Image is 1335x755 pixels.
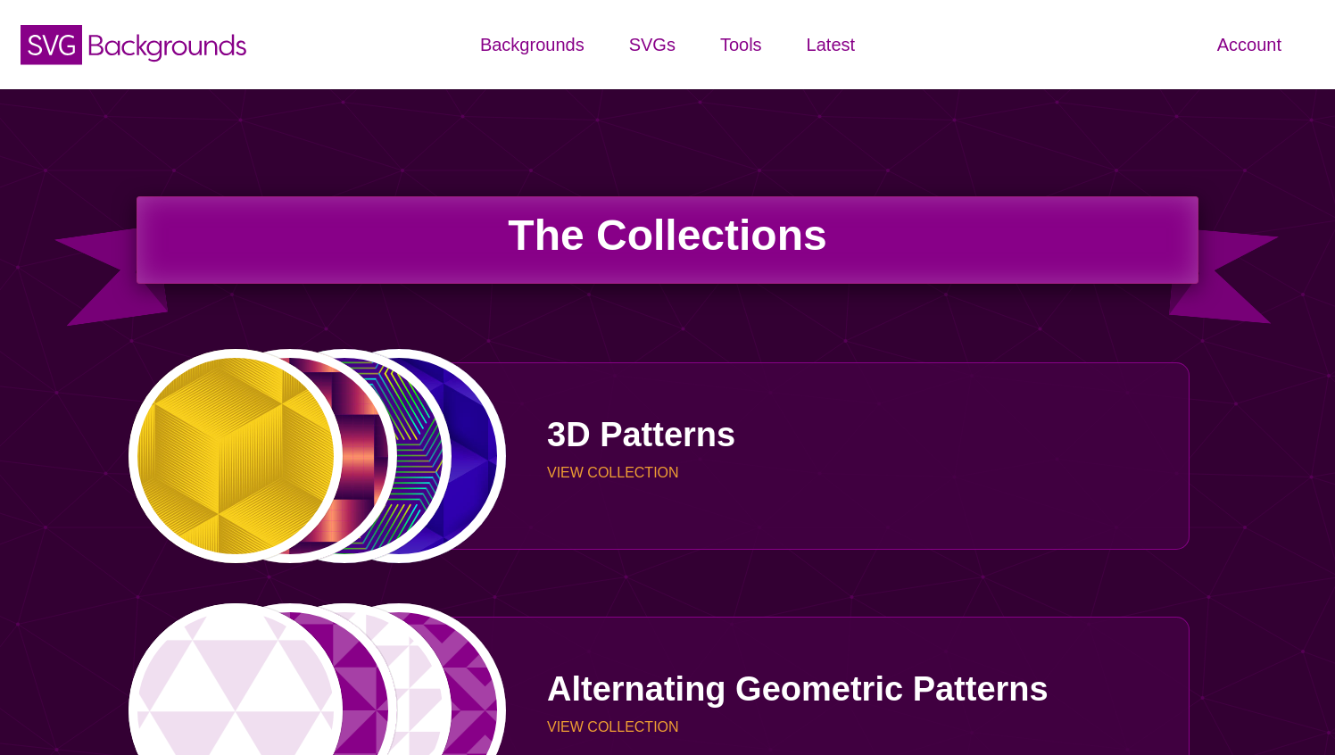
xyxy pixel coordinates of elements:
[784,18,877,71] a: Latest
[458,18,607,71] a: Backgrounds
[547,418,1149,452] p: 3D Patterns
[547,720,1149,734] p: VIEW COLLECTION
[547,672,1149,706] p: Alternating Geometric Patterns
[698,18,784,71] a: Tools
[137,196,1198,284] h1: The Collections
[1195,18,1304,71] a: Account
[132,362,1190,550] a: fancy golden cube patternred shiny ribbon woven into a patternhexagram line 3d patternblue-stacke...
[607,18,698,71] a: SVGs
[547,466,1149,480] p: VIEW COLLECTION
